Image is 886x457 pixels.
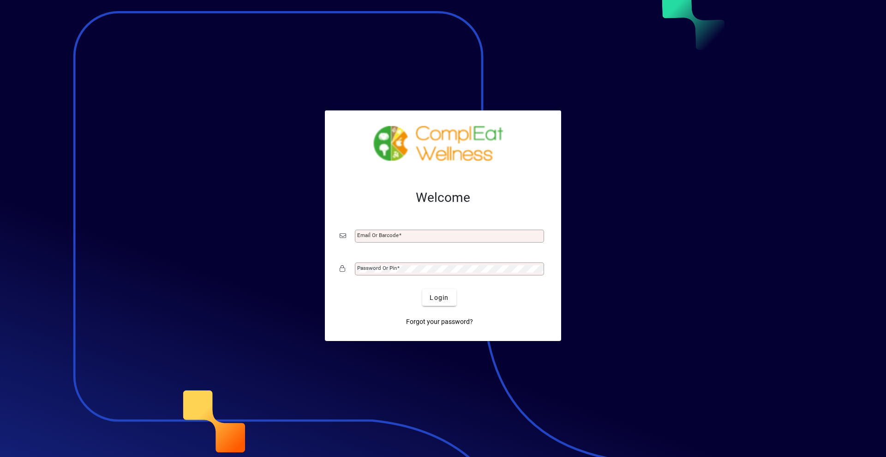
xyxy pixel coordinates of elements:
[357,265,397,271] mat-label: Password or Pin
[406,317,473,327] span: Forgot your password?
[422,289,456,306] button: Login
[357,232,399,238] mat-label: Email or Barcode
[340,190,546,206] h2: Welcome
[430,293,449,303] span: Login
[402,313,477,330] a: Forgot your password?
